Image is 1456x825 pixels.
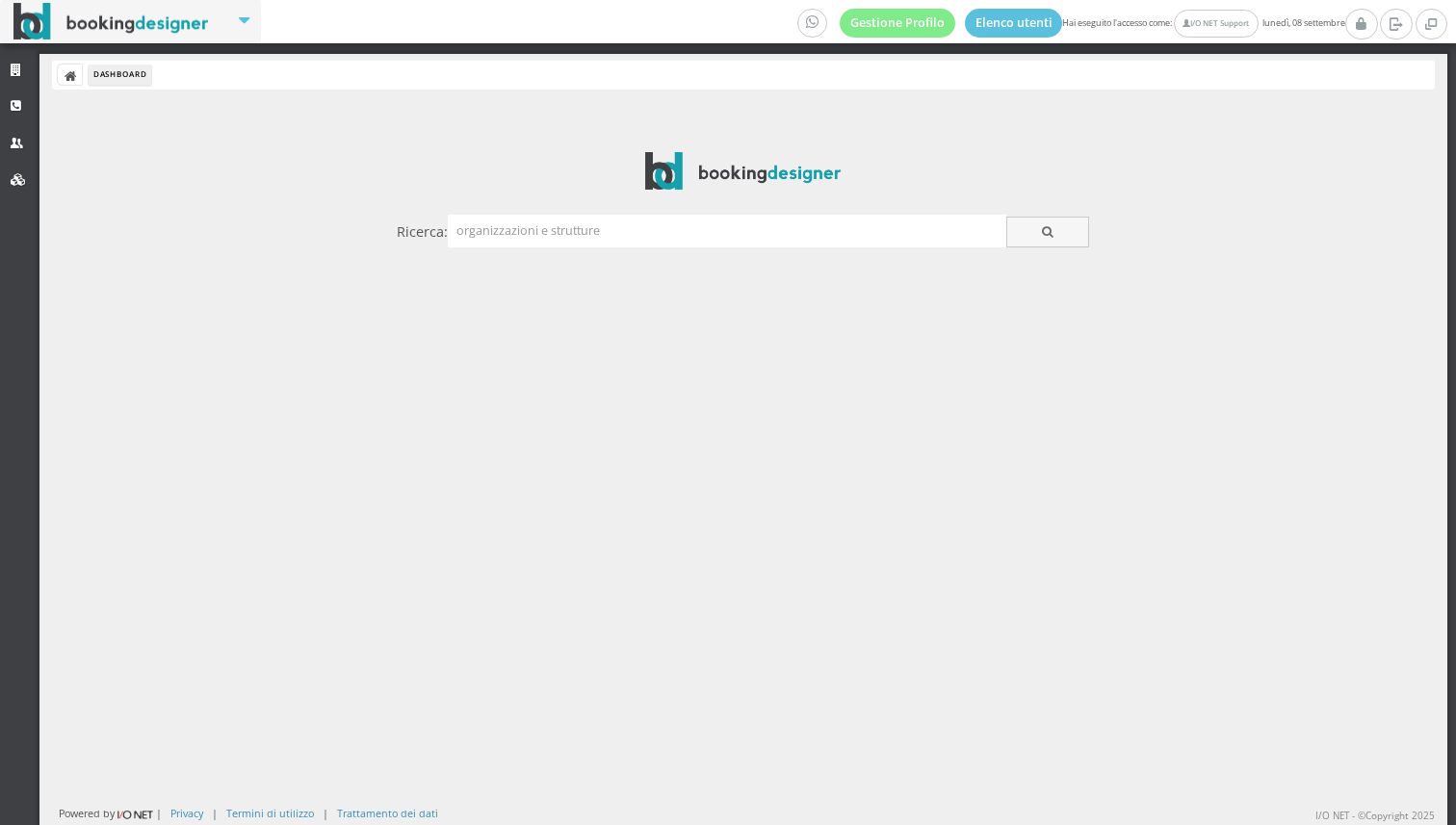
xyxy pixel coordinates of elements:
div: | [212,806,218,820]
input: organizzazioni e strutture [448,215,1006,246]
img: ionet_small_logo.png [115,807,156,822]
li: Dashboard [89,64,151,86]
a: Termini di utilizzo [226,806,314,820]
div: Powered by | [59,806,162,822]
img: BookingDesigner.com [13,3,209,40]
a: Elenco utenti [965,9,1063,38]
a: I/O NET Support [1174,10,1258,38]
a: Privacy [170,806,203,820]
img: BookingDesigner.com [645,152,841,190]
a: Gestione Profilo [840,9,955,38]
h4: Ricerca: [397,223,448,240]
span: Hai eseguito l'accesso come: lunedì, 08 settembre [797,9,1345,38]
div: | [323,806,328,820]
a: Trattamento dei dati [337,806,438,820]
